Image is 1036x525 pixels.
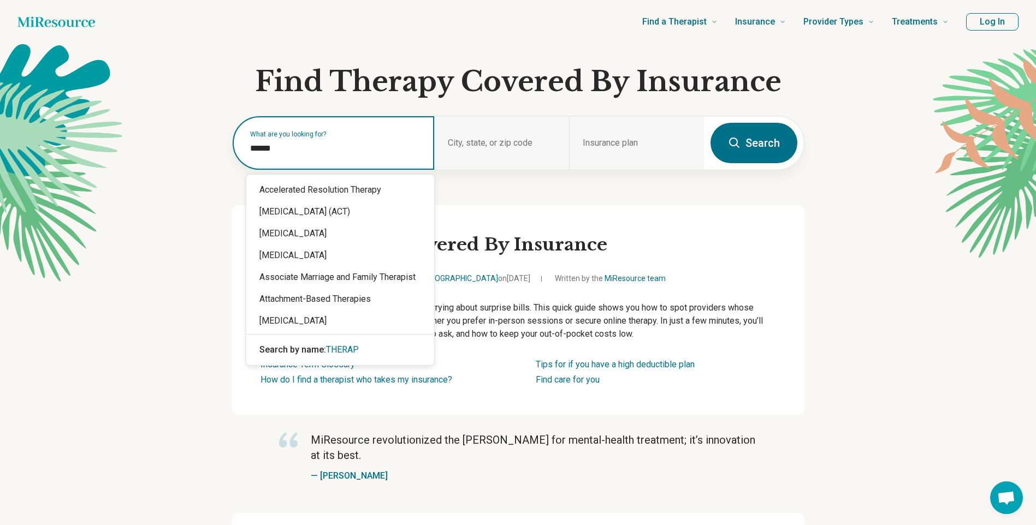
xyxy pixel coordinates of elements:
[803,14,863,29] span: Provider Types
[250,131,422,138] label: What are you looking for?
[711,123,797,163] button: Search
[246,288,434,310] div: Attachment-Based Therapies
[261,359,355,369] a: Insurance Term Glossary
[259,344,326,355] span: Search by name:
[555,273,666,284] span: Written by the
[326,344,359,355] span: THERAP
[536,374,600,385] a: Find care for you
[735,14,775,29] span: Insurance
[261,234,776,256] h2: See Therapists Covered By Insurance
[246,179,434,201] div: Accelerated Resolution Therapy
[17,11,95,33] a: Home page
[605,274,666,283] a: MiResource team
[232,65,804,98] h1: Find Therapy Covered By Insurance
[311,469,757,482] p: — [PERSON_NAME]
[498,274,530,283] span: on [DATE]
[536,359,695,369] a: Tips for if you have a high deductible plan
[642,14,707,29] span: Find a Therapist
[246,223,434,244] div: [MEDICAL_DATA]
[966,13,1019,31] button: Log In
[246,244,434,266] div: [MEDICAL_DATA]
[892,14,938,29] span: Treatments
[261,374,452,385] a: How do I find a therapist who takes my insurance?
[990,481,1023,514] div: Open chat
[246,175,434,365] div: Suggestions
[246,201,434,223] div: [MEDICAL_DATA] (ACT)
[246,310,434,332] div: [MEDICAL_DATA]
[246,266,434,288] div: Associate Marriage and Family Therapist
[311,432,757,463] p: MiResource revolutionized the [PERSON_NAME] for mental-health treatment; it’s innovation at its b...
[261,301,776,341] p: Finding a therapist is hard enough without worrying about surprise bills. This quick guide shows ...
